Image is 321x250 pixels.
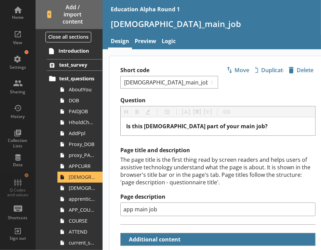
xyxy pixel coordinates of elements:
label: Short code [120,67,218,74]
span: test_questions [59,75,95,82]
button: Delete [286,64,315,76]
a: ATTEND [57,226,103,237]
span: APP_COURSE [69,207,95,213]
a: [DEMOGRAPHIC_DATA]_main_job [57,172,103,183]
h2: Page title and description [120,147,316,154]
button: Additional content [123,233,182,245]
label: Page description [120,193,316,200]
a: apprenticeship_sic2007_industry [57,194,103,205]
a: Design [108,35,132,49]
a: test_questions [47,73,103,84]
span: COURSE [69,218,95,224]
div: Sign out [6,236,30,241]
a: Proxy_DOB [57,139,103,150]
a: APPCURR [57,161,103,172]
span: AboutYou [69,86,95,93]
a: AddPpl [57,128,103,139]
div: Home [6,15,30,20]
a: AboutYou [57,84,103,95]
span: AddPpl [69,130,95,136]
a: Preview [132,35,159,49]
span: Introduction [59,48,95,54]
span: Proxy_DOB [69,141,95,147]
span: APPCURR [69,163,95,169]
span: test_survey [59,62,95,68]
div: Shortcuts [6,215,30,221]
span: Duplicate [255,65,283,76]
div: Data [6,162,30,168]
span: DOB [69,97,95,104]
a: Introduction [46,45,103,56]
a: test_survey [47,59,103,71]
button: Duplicate [255,64,284,76]
span: Is this [DEMOGRAPHIC_DATA] part of your main job? [126,122,268,130]
button: Move [224,64,252,76]
button: Close all sections [45,32,91,42]
span: Move [224,65,252,76]
div: The page title is the first thing read by screen readers and helps users of assistive technology ... [120,156,316,186]
label: Question [120,97,316,104]
span: [DEMOGRAPHIC_DATA]_soc2020_job_title [69,185,95,191]
span: PAIDJOB [69,108,95,115]
a: DOB [57,95,103,106]
div: Education Alpha Round 1 [111,5,180,13]
a: [DEMOGRAPHIC_DATA]_soc2020_job_title [57,183,103,194]
span: Add / import content [47,4,91,25]
span: HholdChk_16plus [69,119,95,126]
div: View [6,40,30,45]
span: current_study_for_qual [69,239,95,246]
a: PAIDJOB [57,106,103,117]
span: Delete [287,65,315,76]
span: apprenticeship_sic2007_industry [69,196,95,202]
div: Sharing [6,89,30,95]
a: COURSE [57,215,103,226]
a: proxy_PAIDJOB [57,150,103,161]
a: current_study_for_qual [57,237,103,248]
a: HholdChk_16plus [57,117,103,128]
span: 1 [209,79,215,85]
span: [DEMOGRAPHIC_DATA]_main_job [69,174,95,180]
div: History [6,114,30,119]
a: APP_COURSE [57,205,103,215]
a: Logic [159,35,178,49]
span: ATTEND [69,228,95,235]
div: Question [126,123,310,130]
span: proxy_PAIDJOB [69,152,95,158]
div: Collection Lists [6,138,30,148]
div: Settings [6,65,30,70]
